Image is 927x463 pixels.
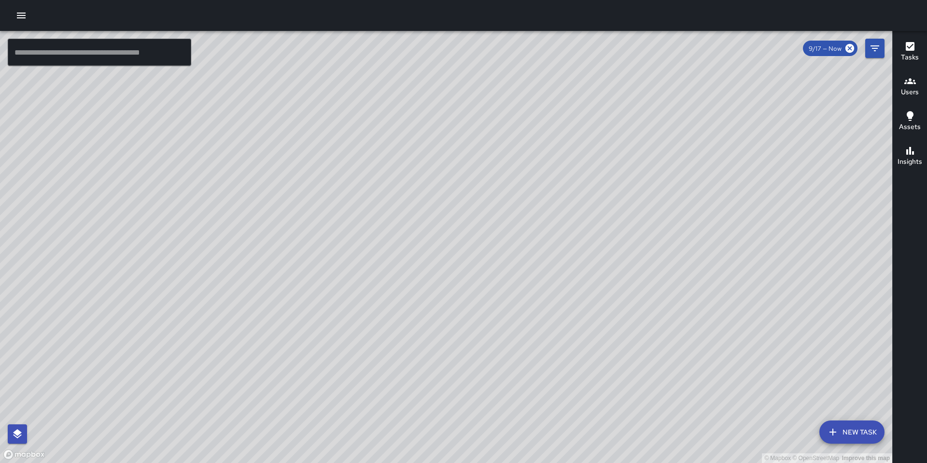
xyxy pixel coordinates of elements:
h6: Assets [899,122,921,132]
button: Users [893,70,927,104]
button: Tasks [893,35,927,70]
h6: Insights [898,157,922,167]
button: New Task [819,420,885,444]
button: Insights [893,139,927,174]
h6: Tasks [901,52,919,63]
div: 9/17 — Now [803,41,857,56]
h6: Users [901,87,919,98]
button: Filters [865,39,885,58]
span: 9/17 — Now [803,44,847,53]
button: Assets [893,104,927,139]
